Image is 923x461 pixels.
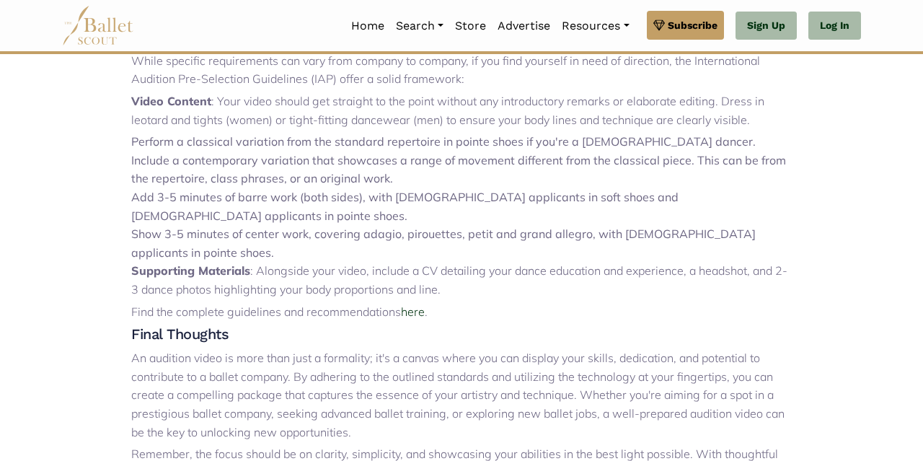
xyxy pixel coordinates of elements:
a: Log In [808,12,861,40]
p: While specific requirements can vary from company to company, if you find yourself in need of dir... [131,52,792,89]
p: : Alongside your video, include a CV detailing your dance education and experience, a headshot, a... [131,262,792,299]
h4: Final Thoughts [131,325,792,343]
li: Show 3-5 minutes of center work, covering adagio, pirouettes, petit and grand allegro, with [DEMO... [131,225,792,262]
p: : Your video should get straight to the point without any introductory remarks or elaborate editi... [131,92,792,129]
a: Sign Up [736,12,797,40]
li: Perform a classical variation from the standard repertoire in pointe shoes if you're a [DEMOGRAPH... [131,133,792,152]
span: Subscribe [668,17,717,33]
img: gem.svg [653,17,665,33]
li: Add 3-5 minutes of barre work (both sides), with [DEMOGRAPHIC_DATA] applicants in soft shoes and ... [131,188,792,225]
a: Store [449,11,492,41]
strong: Supporting Materials [131,263,250,278]
p: An audition video is more than just a formality; it's a canvas where you can display your skills,... [131,349,792,442]
a: here [401,304,425,319]
a: Subscribe [647,11,724,40]
p: Find the complete guidelines and recommendations . [131,303,792,322]
li: Include a contemporary variation that showcases a range of movement different from the classical ... [131,152,792,188]
a: Search [390,11,449,41]
a: Resources [556,11,635,41]
strong: Video Content [131,94,211,108]
a: Advertise [492,11,556,41]
a: Home [345,11,390,41]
